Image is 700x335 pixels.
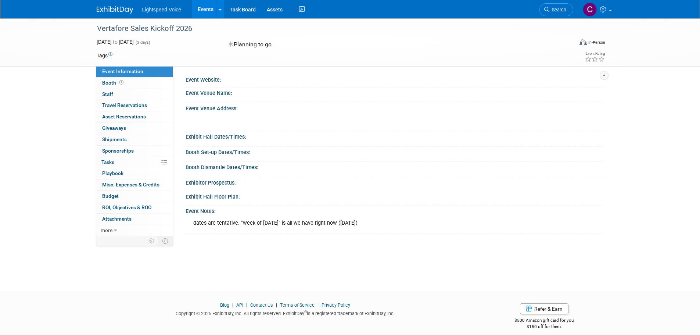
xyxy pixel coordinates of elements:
span: Giveaways [102,125,126,131]
span: Booth not reserved yet [118,80,125,85]
div: Planning to go [226,38,389,51]
span: Lightspeed Voice [142,7,182,13]
div: Event Website: [186,74,604,83]
span: Budget [102,193,119,199]
span: Shipments [102,136,127,142]
span: Booth [102,80,125,86]
span: Event Information [102,68,143,74]
a: Sponsorships [96,146,173,157]
span: Staff [102,91,113,97]
a: Travel Reservations [96,100,173,111]
a: Blog [220,302,229,308]
span: | [230,302,235,308]
div: Exhibit Hall Floor Plan: [186,191,604,200]
span: Asset Reservations [102,114,146,120]
span: Sponsorships [102,148,134,154]
div: Booth Dismantle Dates/Times: [186,162,604,171]
span: Attachments [102,216,132,222]
a: Terms of Service [280,302,315,308]
span: to [112,39,119,45]
span: Misc. Expenses & Credits [102,182,159,188]
a: Shipments [96,134,173,145]
div: Vertafore Sales Kickoff 2026 [94,22,562,35]
div: Event Venue Name: [186,88,604,97]
span: [DATE] [DATE] [97,39,134,45]
a: Contact Us [250,302,273,308]
div: Event Notes: [186,206,604,215]
td: Toggle Event Tabs [158,236,173,246]
span: Playbook [102,170,123,176]
span: Search [549,7,566,13]
span: Tasks [101,159,114,165]
a: Tasks [96,157,173,168]
img: Christopher Taylor [583,3,597,17]
div: $500 Amazon gift card for you, [485,313,604,329]
div: Exhibit Hall Dates/Times: [186,131,604,140]
a: more [96,225,173,236]
span: ROI, Objectives & ROO [102,204,151,210]
a: Giveaways [96,123,173,134]
div: Event Venue Address: [186,103,604,112]
div: Booth Set-up Dates/Times: [186,147,604,156]
span: more [101,227,112,233]
div: Exhibitor Prospectus: [186,177,604,186]
img: Format-Inperson.png [579,39,587,45]
a: ROI, Objectives & ROO [96,202,173,213]
div: Copyright © 2025 ExhibitDay, Inc. All rights reserved. ExhibitDay is a registered trademark of Ex... [97,309,474,317]
img: ExhibitDay [97,6,133,14]
sup: ® [304,310,307,314]
span: Travel Reservations [102,102,147,108]
a: Misc. Expenses & Credits [96,179,173,190]
a: Budget [96,191,173,202]
a: Privacy Policy [322,302,350,308]
a: Attachments [96,214,173,225]
a: Staff [96,89,173,100]
a: Booth [96,78,173,89]
div: Event Rating [585,52,605,56]
td: Personalize Event Tab Strip [145,236,158,246]
td: Tags [97,52,112,59]
a: Event Information [96,66,173,77]
a: API [236,302,243,308]
a: Asset Reservations [96,111,173,122]
span: | [274,302,279,308]
div: $150 off for them. [485,324,604,330]
div: Event Format [530,38,606,49]
div: dates are tentative. "week of [DATE]" is all we have right now ([DATE]) [188,216,522,231]
div: In-Person [588,40,605,45]
span: | [244,302,249,308]
a: Playbook [96,168,173,179]
a: Refer & Earn [520,303,568,314]
a: Search [539,3,573,16]
span: | [316,302,320,308]
span: (3 days) [135,40,150,45]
